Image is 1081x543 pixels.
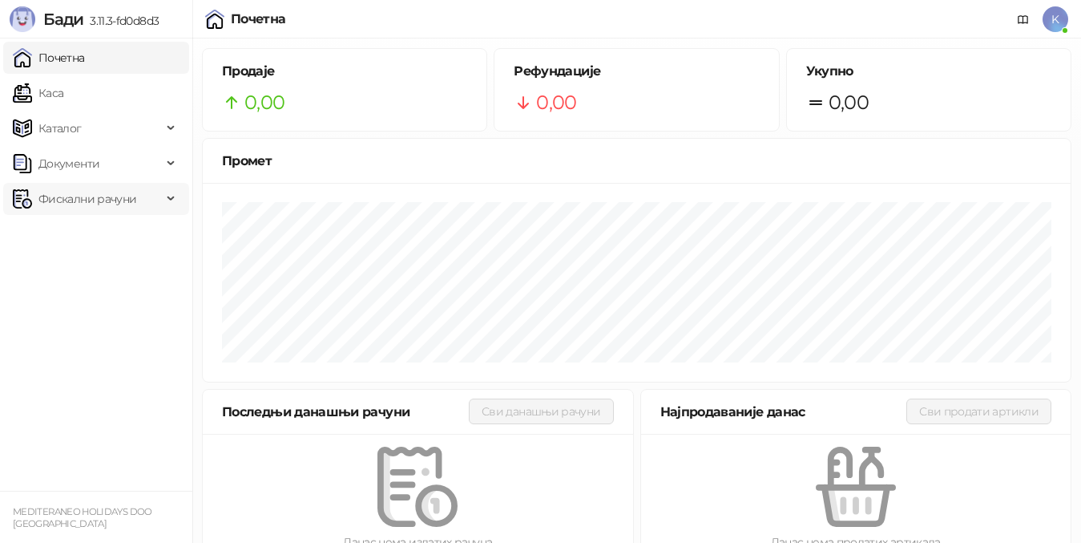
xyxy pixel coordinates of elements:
[43,10,83,29] span: Бади
[244,87,284,118] span: 0,00
[13,42,85,74] a: Почетна
[13,77,63,109] a: Каса
[469,399,613,424] button: Сви данашњи рачуни
[83,14,159,28] span: 3.11.3-fd0d8d3
[231,13,286,26] div: Почетна
[1010,6,1036,32] a: Документација
[1043,6,1068,32] span: K
[10,6,35,32] img: Logo
[906,399,1051,424] button: Сви продати артикли
[514,62,759,81] h5: Рефундације
[222,62,467,81] h5: Продаје
[660,402,907,422] div: Најпродаваније данас
[806,62,1051,81] h5: Укупно
[222,151,1051,171] div: Промет
[38,183,136,215] span: Фискални рачуни
[222,402,469,422] div: Последњи данашњи рачуни
[536,87,576,118] span: 0,00
[38,148,99,180] span: Документи
[13,506,152,529] small: MEDITERANEO HOLIDAYS DOO [GEOGRAPHIC_DATA]
[829,87,869,118] span: 0,00
[38,112,82,144] span: Каталог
